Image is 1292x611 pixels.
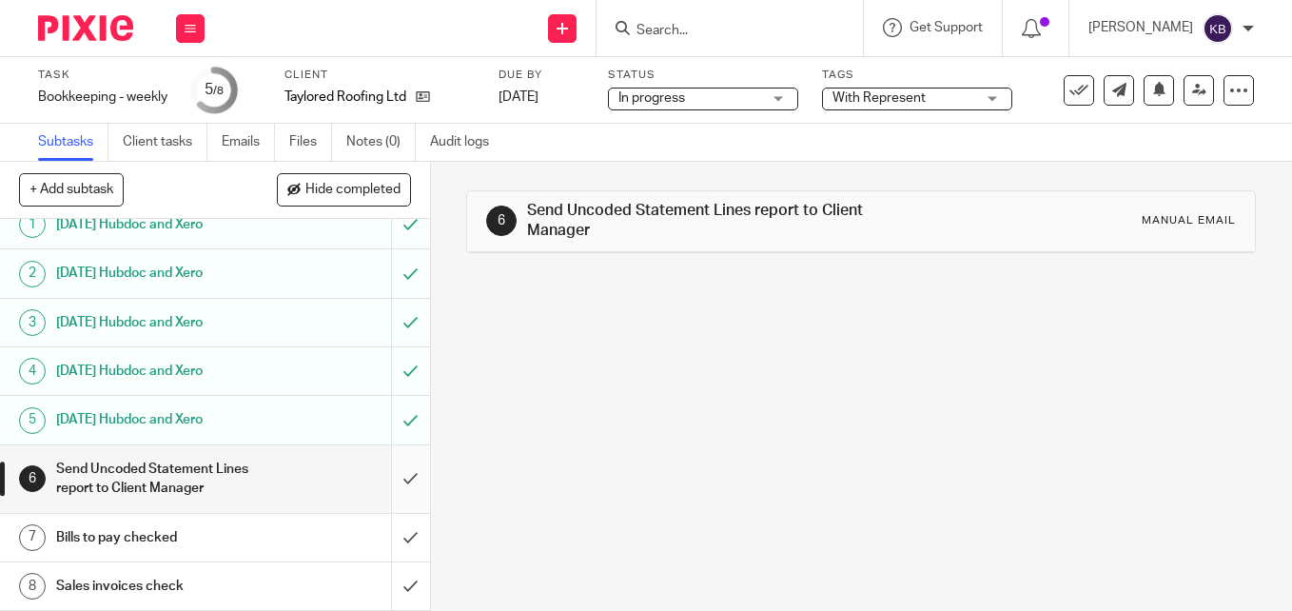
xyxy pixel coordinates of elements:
label: Status [608,68,798,83]
span: [DATE] [499,90,538,104]
label: Tags [822,68,1012,83]
img: Pixie [38,15,133,41]
div: Mark as to do [391,201,430,248]
div: Mark as to do [391,249,430,297]
div: Bookkeeping - weekly [38,88,167,107]
span: Hide completed [305,183,401,198]
a: Reassign task [1184,75,1214,106]
h1: Send Uncoded Statement Lines report to Client Manager [56,455,266,503]
h1: [DATE] Hubdoc and Xero [56,405,266,434]
div: Mark as to do [391,396,430,443]
h1: Send Uncoded Statement Lines report to Client Manager [527,201,902,242]
a: Client tasks [123,124,207,161]
div: 5 [19,407,46,434]
button: Snooze task [1144,75,1174,106]
div: Manual email [1142,213,1236,228]
div: Mark as to do [391,299,430,346]
button: Hide completed [277,173,411,206]
h1: Sales invoices check [56,572,266,601]
span: With Represent [832,91,926,105]
div: 4 [19,358,46,384]
label: Client [284,68,475,83]
div: Mark as done [391,514,430,562]
div: 6 [486,206,517,236]
h1: [DATE] Hubdoc and Xero [56,357,266,385]
img: svg%3E [1203,13,1233,44]
div: Mark as done [391,562,430,610]
h1: [DATE] Hubdoc and Xero [56,210,266,239]
label: Task [38,68,167,83]
input: Search [635,23,806,40]
h1: Bills to pay checked [56,523,266,552]
button: + Add subtask [19,173,124,206]
div: 5 [205,79,224,101]
div: 2 [19,261,46,287]
a: Notes (0) [346,124,416,161]
span: In progress [618,91,685,105]
div: 1 [19,211,46,238]
a: Send new email to Taylored Roofing Ltd [1104,75,1134,106]
div: Mark as done [391,445,430,513]
label: Due by [499,68,584,83]
div: 3 [19,309,46,336]
a: Emails [222,124,275,161]
h1: [DATE] Hubdoc and Xero [56,308,266,337]
div: 8 [19,573,46,600]
p: Taylored Roofing Ltd [284,88,406,107]
i: Open client page [416,89,430,104]
a: Files [289,124,332,161]
div: 7 [19,524,46,551]
h1: [DATE] Hubdoc and Xero [56,259,266,287]
div: 6 [19,465,46,492]
a: Audit logs [430,124,503,161]
a: Subtasks [38,124,108,161]
span: Get Support [910,21,983,34]
small: /8 [213,86,224,96]
p: [PERSON_NAME] [1088,18,1193,37]
div: Mark as to do [391,347,430,395]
